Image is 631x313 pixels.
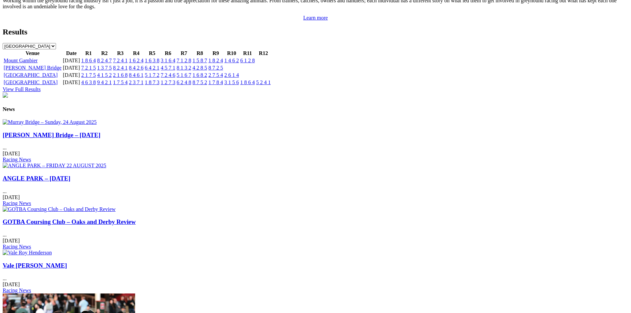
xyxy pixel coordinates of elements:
a: 8 1 3 2 [177,65,191,71]
div: ... [3,218,628,250]
a: Racing News [3,244,31,249]
a: 4 6 3 8 [81,79,96,85]
a: 3 1 6 4 [161,58,175,63]
th: R4 [129,50,144,57]
span: [DATE] [3,238,20,243]
a: 1 8 2 4 [208,58,223,63]
h2: Results [3,27,628,36]
a: Vale [PERSON_NAME] [3,262,67,269]
a: 8 2 4 7 [97,58,112,63]
a: 3 1 5 6 [224,79,239,85]
img: GOTBA Coursing Club – Oaks and Derby Review [3,206,116,212]
td: [DATE] [63,57,80,64]
img: chasers_homepage.jpg [3,92,8,98]
td: [DATE] [63,72,80,78]
img: Murray Bridge – Sunday, 24 August 2025 [3,119,97,125]
a: 7 2 4 1 [113,58,128,63]
span: [DATE] [3,194,20,200]
a: 1 6 8 2 [192,72,207,78]
a: 1 3 7 5 [97,65,112,71]
a: 2 1 6 8 [113,72,128,78]
a: 1 6 2 4 [129,58,143,63]
a: GOTBA Coursing Club – Oaks and Derby Review [3,218,136,225]
th: R2 [97,50,112,57]
a: 4 5 7 1 [161,65,175,71]
a: 8 7 5 2 [192,79,207,85]
a: 5 1 7 2 [145,72,159,78]
th: Date [63,50,80,57]
a: 7 2 4 6 [161,72,175,78]
a: 8 2 4 1 [113,65,128,71]
a: Racing News [3,200,31,206]
th: R6 [160,50,176,57]
a: 1 4 6 2 [224,58,239,63]
a: Mount Gambier [4,58,38,63]
div: ... [3,262,628,293]
a: 1 7 8 4 [208,79,223,85]
th: R9 [208,50,223,57]
a: 1 8 6 4 [81,58,96,63]
a: [PERSON_NAME] Bridge [4,65,62,71]
a: [GEOGRAPHIC_DATA] [4,72,58,78]
a: 6 4 2 1 [145,65,159,71]
a: 8 4 6 1 [129,72,143,78]
a: 4 1 5 2 [97,72,112,78]
th: R10 [224,50,239,57]
a: Racing News [3,157,31,162]
a: 5 2 4 1 [256,79,271,85]
th: R7 [176,50,191,57]
a: 8 4 2 6 [129,65,143,71]
th: Venue [3,50,62,57]
a: 1 7 5 4 [113,79,128,85]
span: [DATE] [3,151,20,156]
a: [PERSON_NAME] Bridge – [DATE] [3,131,100,138]
a: 6 2 4 8 [177,79,191,85]
td: [DATE] [63,65,80,71]
a: 2 7 5 4 [208,72,223,78]
th: R1 [81,50,96,57]
a: 2 1 7 5 [81,72,96,78]
a: 1 5 8 7 [192,58,207,63]
th: R11 [240,50,255,57]
a: 7 2 1 5 [81,65,96,71]
a: Racing News [3,287,31,293]
a: 1 8 7 3 [145,79,159,85]
a: 7 1 2 8 [177,58,191,63]
a: View Full Results [3,86,41,92]
a: 2 3 7 1 [129,79,143,85]
td: [DATE] [63,79,80,86]
a: 1 6 3 8 [145,58,159,63]
div: ... [3,131,628,163]
a: 6 1 2 8 [240,58,255,63]
a: ANGLE PARK – [DATE] [3,175,71,182]
th: R8 [192,50,207,57]
a: 2 6 1 4 [224,72,239,78]
a: 1 2 7 3 [161,79,175,85]
a: [GEOGRAPHIC_DATA] [4,79,58,85]
img: Vale Roy Henderson [3,250,52,256]
h4: News [3,106,628,112]
div: ... [3,175,628,206]
th: R3 [113,50,128,57]
th: R5 [144,50,160,57]
a: 9 4 2 1 [97,79,112,85]
a: 5 1 6 7 [177,72,191,78]
a: 4 2 8 5 [192,65,207,71]
a: 8 7 2 5 [208,65,223,71]
th: R12 [256,50,271,57]
a: 1 8 6 4 [240,79,255,85]
img: ANGLE PARK – FRIDAY 22 AUGUST 2025 [3,163,106,169]
a: Learn more [303,15,328,21]
span: [DATE] [3,282,20,287]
